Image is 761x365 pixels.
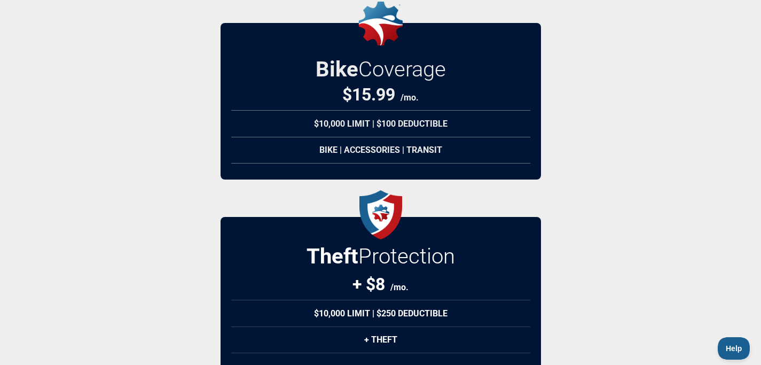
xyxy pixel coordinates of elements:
[307,244,358,269] strong: Theft
[352,274,409,294] div: + $8
[231,137,530,164] div: Bike | Accessories | Transit
[316,57,446,82] h2: Bike
[307,244,455,269] h2: Protection
[358,57,446,82] span: Coverage
[231,327,530,353] div: + Theft
[401,92,419,103] span: /mo.
[342,84,419,105] div: $ 15.99
[231,110,530,137] div: $10,000 Limit | $100 Deductible
[231,300,530,327] div: $10,000 Limit | $250 Deductible
[390,282,409,292] span: /mo.
[718,337,750,360] iframe: Toggle Customer Support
